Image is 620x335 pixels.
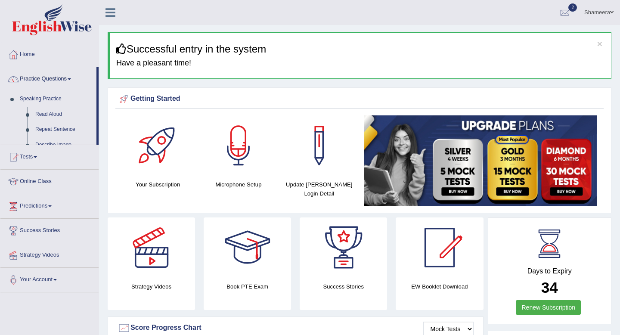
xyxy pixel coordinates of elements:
[597,39,602,48] button: ×
[364,115,597,206] img: small5.jpg
[116,59,604,68] h4: Have a pleasant time!
[31,137,96,153] a: Describe Image
[0,145,99,167] a: Tests
[31,107,96,122] a: Read Aloud
[498,267,602,275] h4: Days to Expiry
[118,322,474,335] div: Score Progress Chart
[0,243,99,265] a: Strategy Videos
[541,279,558,296] b: 34
[283,180,355,198] h4: Update [PERSON_NAME] Login Detail
[16,91,96,107] a: Speaking Practice
[396,282,483,291] h4: EW Booklet Download
[0,268,99,289] a: Your Account
[0,170,99,191] a: Online Class
[202,180,274,189] h4: Microphone Setup
[116,43,604,55] h3: Successful entry in the system
[516,300,581,315] a: Renew Subscription
[0,194,99,216] a: Predictions
[0,67,96,89] a: Practice Questions
[204,282,291,291] h4: Book PTE Exam
[118,93,601,105] div: Getting Started
[31,122,96,137] a: Repeat Sentence
[108,282,195,291] h4: Strategy Videos
[568,3,577,12] span: 2
[122,180,194,189] h4: Your Subscription
[0,43,99,64] a: Home
[300,282,387,291] h4: Success Stories
[0,219,99,240] a: Success Stories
